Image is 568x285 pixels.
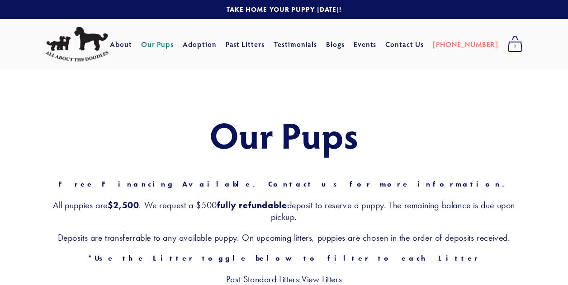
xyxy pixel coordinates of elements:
h3: All puppies are . We request a $500 deposit to reserve a puppy. The remaining balance is due upon... [45,199,523,223]
strong: Free Financing Available. Contact us for more information. [58,180,510,188]
span: 0 [507,41,523,52]
a: 0 items in cart [503,33,527,56]
a: Blogs [326,36,345,52]
strong: fully refundable [217,200,287,210]
a: About [110,36,132,52]
a: Our Pups [141,36,174,52]
a: [PHONE_NUMBER] [433,36,498,52]
a: Testimonials [274,36,317,52]
a: Contact Us [385,36,424,52]
h3: Deposits are transferrable to any available puppy. On upcoming litters, puppies are chosen in the... [45,232,523,243]
a: Events [354,36,377,52]
strong: $2,500 [108,200,139,210]
a: Past Litters [226,39,265,49]
strong: *Use the Litter toggle below to filter to each Litter [88,254,480,262]
a: Adoption [183,36,217,52]
img: All About The Doodles [45,27,109,62]
h1: Our Pups [45,115,523,154]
